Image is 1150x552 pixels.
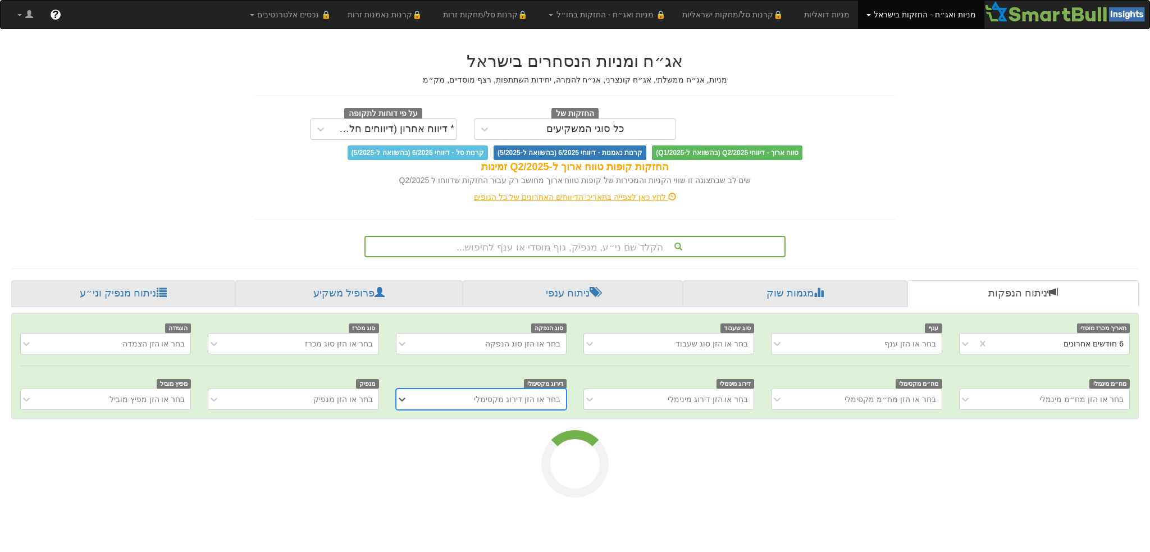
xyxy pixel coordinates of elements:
span: מח״מ מינמלי [1089,379,1130,389]
a: 🔒 נכסים אלטרנטיבים [241,1,340,29]
div: בחר או הזן סוג מכרז [305,338,373,349]
a: 🔒קרנות נאמנות זרות [339,1,435,29]
span: דירוג מקסימלי [524,379,567,389]
div: בחר או הזן מח״מ מקסימלי [845,394,936,405]
a: ? [42,1,70,29]
div: בחר או הזן מפיץ מוביל [109,394,185,405]
a: מניות ואג״ח - החזקות בישראל [858,1,984,29]
div: הקלד שם ני״ע, מנפיק, גוף מוסדי או ענף לחיפוש... [366,237,784,256]
span: סוג מכרז [349,323,379,333]
a: 🔒קרנות סל/מחקות ישראליות [674,1,795,29]
div: 6 חודשים אחרונים [1064,338,1124,349]
a: ניתוח הנפקות [907,280,1139,307]
h2: אג״ח ומניות הנסחרים בישראל [255,52,895,70]
span: דירוג מינימלי [717,379,755,389]
div: בחר או הזן סוג הנפקה [485,338,560,349]
div: שים לב שבתצוגה זו שווי הקניות והמכירות של קופות טווח ארוך מחושב רק עבור החזקות שדווחו ל Q2/2025 [255,175,895,186]
span: סוג שעבוד [720,323,755,333]
span: טווח ארוך - דיווחי Q2/2025 (בהשוואה ל-Q1/2025) [652,145,802,160]
a: ניתוח מנפיק וני״ע [11,280,235,307]
span: ? [52,9,58,20]
div: בחר או הזן דירוג מקסימלי [474,394,560,405]
img: Smartbull [984,1,1149,23]
div: בחר או הזן סוג שעבוד [676,338,749,349]
div: כל סוגי המשקיעים [546,124,624,135]
span: תאריך מכרז מוסדי [1077,323,1130,333]
span: החזקות של [551,108,599,120]
span: קרנות סל - דיווחי 6/2025 (בהשוואה ל-5/2025) [348,145,488,160]
a: מגמות שוק [683,280,907,307]
a: ניתוח ענפי [463,280,683,307]
div: לחץ כאן לצפייה בתאריכי הדיווחים האחרונים של כל הגופים [247,191,903,203]
div: * דיווח אחרון (דיווחים חלקיים) [334,124,455,135]
div: החזקות קופות טווח ארוך ל-Q2/2025 זמינות [255,160,895,175]
span: קרנות נאמנות - דיווחי 6/2025 (בהשוואה ל-5/2025) [494,145,646,160]
a: פרופיל משקיע [235,280,463,307]
div: בחר או הזן מח״מ מינמלי [1039,394,1124,405]
span: מח״מ מקסימלי [896,379,942,389]
div: בחר או הזן ענף [884,338,936,349]
div: בחר או הזן מנפיק [313,394,373,405]
span: מפיץ מוביל [157,379,191,389]
span: על פי דוחות לתקופה [344,108,422,120]
span: סוג הנפקה [531,323,567,333]
span: ענף [925,323,942,333]
span: הצמדה [165,323,191,333]
a: 🔒 מניות ואג״ח - החזקות בחו״ל [540,1,674,29]
h5: מניות, אג״ח ממשלתי, אג״ח קונצרני, אג״ח להמרה, יחידות השתתפות, רצף מוסדיים, מק״מ [255,76,895,84]
div: בחר או הזן הצמדה [122,338,185,349]
span: מנפיק [356,379,379,389]
a: מניות דואליות [796,1,858,29]
div: בחר או הזן דירוג מינימלי [668,394,749,405]
a: 🔒קרנות סל/מחקות זרות [435,1,540,29]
